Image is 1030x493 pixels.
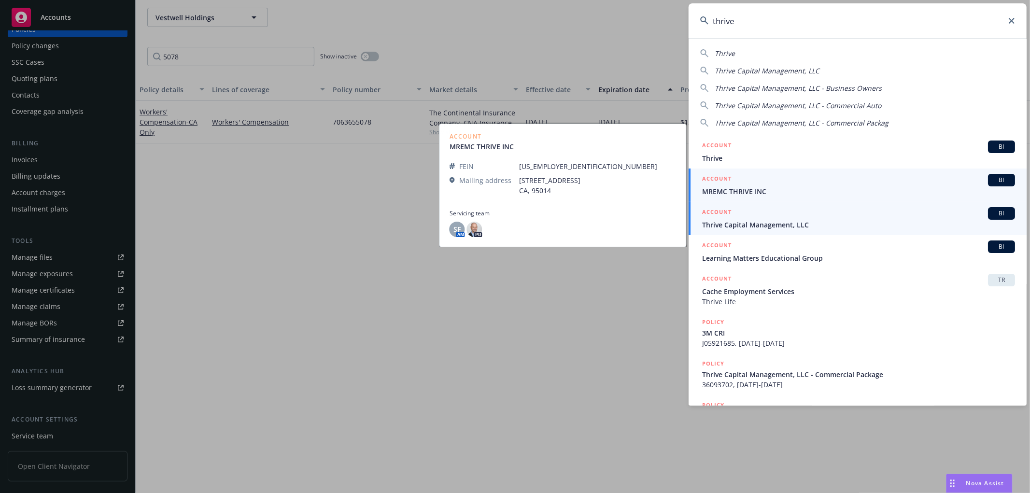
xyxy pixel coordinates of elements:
[702,207,732,219] h5: ACCOUNT
[689,312,1027,353] a: POLICY3M CRIJ05921685, [DATE]-[DATE]
[946,474,959,493] div: Drag to move
[689,353,1027,395] a: POLICYThrive Capital Management, LLC - Commercial Package36093702, [DATE]-[DATE]
[966,479,1004,487] span: Nova Assist
[715,84,882,93] span: Thrive Capital Management, LLC - Business Owners
[702,286,1015,296] span: Cache Employment Services
[689,395,1027,437] a: POLICY
[992,142,1011,151] span: BI
[702,338,1015,348] span: J05921685, [DATE]-[DATE]
[702,359,724,368] h5: POLICY
[702,380,1015,390] span: 36093702, [DATE]-[DATE]
[946,474,1013,493] button: Nova Assist
[702,328,1015,338] span: 3M CRI
[715,66,819,75] span: Thrive Capital Management, LLC
[689,135,1027,169] a: ACCOUNTBIThrive
[689,169,1027,202] a: ACCOUNTBIMREMC THRIVE INC
[992,209,1011,218] span: BI
[702,153,1015,163] span: Thrive
[702,274,732,285] h5: ACCOUNT
[702,400,724,410] h5: POLICY
[992,176,1011,184] span: BI
[702,186,1015,197] span: MREMC THRIVE INC
[715,49,735,58] span: Thrive
[702,220,1015,230] span: Thrive Capital Management, LLC
[689,3,1027,38] input: Search...
[689,235,1027,268] a: ACCOUNTBILearning Matters Educational Group
[992,242,1011,251] span: BI
[992,276,1011,284] span: TR
[702,240,732,252] h5: ACCOUNT
[702,141,732,152] h5: ACCOUNT
[715,118,889,127] span: Thrive Capital Management, LLC - Commercial Packag
[715,101,881,110] span: Thrive Capital Management, LLC - Commercial Auto
[702,296,1015,307] span: Thrive Life
[702,317,724,327] h5: POLICY
[702,369,1015,380] span: Thrive Capital Management, LLC - Commercial Package
[702,253,1015,263] span: Learning Matters Educational Group
[702,174,732,185] h5: ACCOUNT
[689,268,1027,312] a: ACCOUNTTRCache Employment ServicesThrive Life
[689,202,1027,235] a: ACCOUNTBIThrive Capital Management, LLC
